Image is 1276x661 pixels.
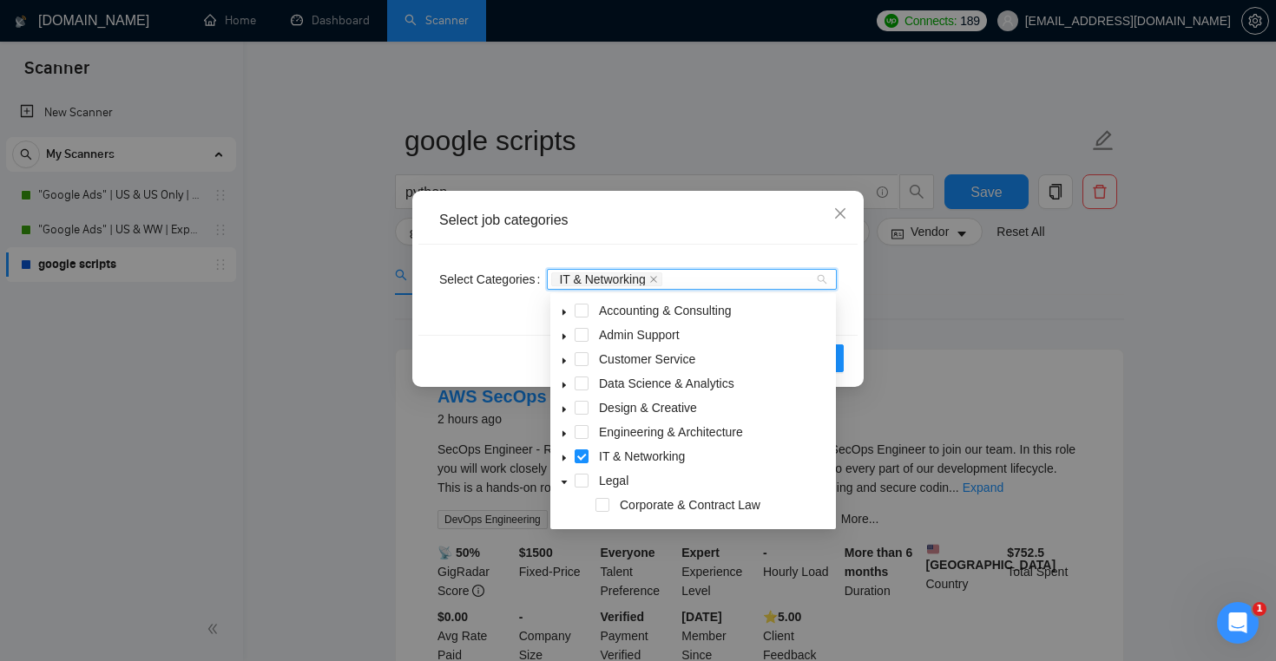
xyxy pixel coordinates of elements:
span: Design & Creative [599,401,697,415]
iframe: Intercom live chat [1217,602,1259,644]
span: IT & Networking [551,272,661,286]
span: Customer Service [595,349,832,370]
span: caret-down [560,357,569,365]
span: Customer Service [599,352,695,366]
span: close [833,206,847,220]
span: caret-down [560,478,569,487]
span: caret-down [560,454,569,462]
span: Legal [599,474,628,488]
input: Select Categories [666,272,669,286]
span: IT & Networking [595,446,832,467]
span: Data Science & Analytics [599,376,734,390]
span: Design & Creative [595,397,832,418]
span: Admin Support [599,328,680,342]
span: Finance & Tax Law [616,519,832,540]
span: Legal [595,470,832,491]
span: Data Science & Analytics [595,373,832,394]
span: Corporate & Contract Law [620,498,760,512]
span: 1 [1253,602,1266,616]
span: Admin Support [595,324,832,345]
span: Accounting & Consulting [595,300,832,321]
span: Engineering & Architecture [599,425,743,439]
span: Accounting & Consulting [599,304,732,317]
span: close [649,275,658,284]
div: Select job categories [439,211,837,230]
span: caret-down [560,405,569,414]
label: Select Categories [439,265,547,293]
span: Corporate & Contract Law [616,494,832,515]
span: IT & Networking [599,449,685,463]
span: caret-down [560,308,569,317]
button: Close [817,191,864,238]
span: IT & Networking [559,273,645,285]
span: Engineering & Architecture [595,422,832,442]
span: caret-down [560,332,569,341]
span: caret-down [560,381,569,389]
span: caret-down [560,429,569,438]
